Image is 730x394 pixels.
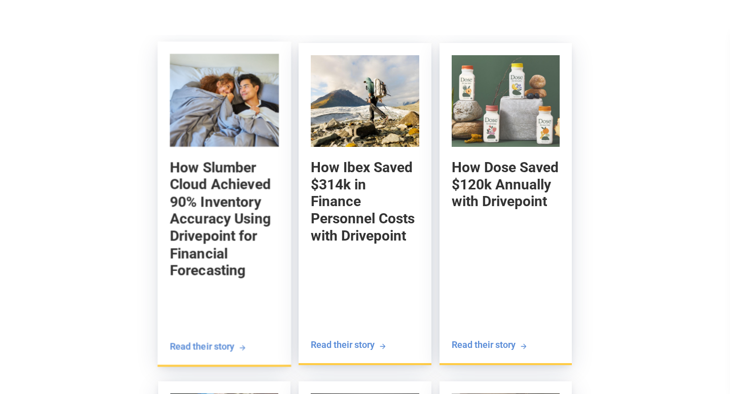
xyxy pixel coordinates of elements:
[311,55,419,147] img: How Ibex Saved $314k in Finance Personnel Costs with Drivepoint
[170,159,279,279] h5: How Slumber Cloud Achieved 90% Inventory Accuracy Using Drivepoint for Financial Forecasting
[170,54,279,146] img: How Slumber Cloud Achieved 90% Inventory Accuracy Using Drivepoint for Financial Forecasting
[158,42,291,367] a: How Slumber Cloud Achieved 90% Inventory Accuracy Using Drivepoint for Financial ForecastingHow S...
[679,345,730,394] div: Chat Widget
[452,159,560,210] h5: How Dose Saved $120k Annually with Drivepoint
[311,159,419,244] h5: How Ibex Saved $314k in Finance Personnel Costs with Drivepoint
[311,338,375,351] div: Read their story
[440,43,572,365] a: How Dose Saved $120k Annually with DrivepointHow Dose Saved $120k Annually with DrivepointRead th...
[452,338,516,351] div: Read their story
[299,43,431,365] a: How Ibex Saved $314k in Finance Personnel Costs with DrivepointHow Ibex Saved $314k in Finance Pe...
[679,345,730,394] iframe: To enrich screen reader interactions, please activate Accessibility in Grammarly extension settings
[452,55,560,147] img: How Dose Saved $120k Annually with Drivepoint
[170,340,234,352] div: Read their story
